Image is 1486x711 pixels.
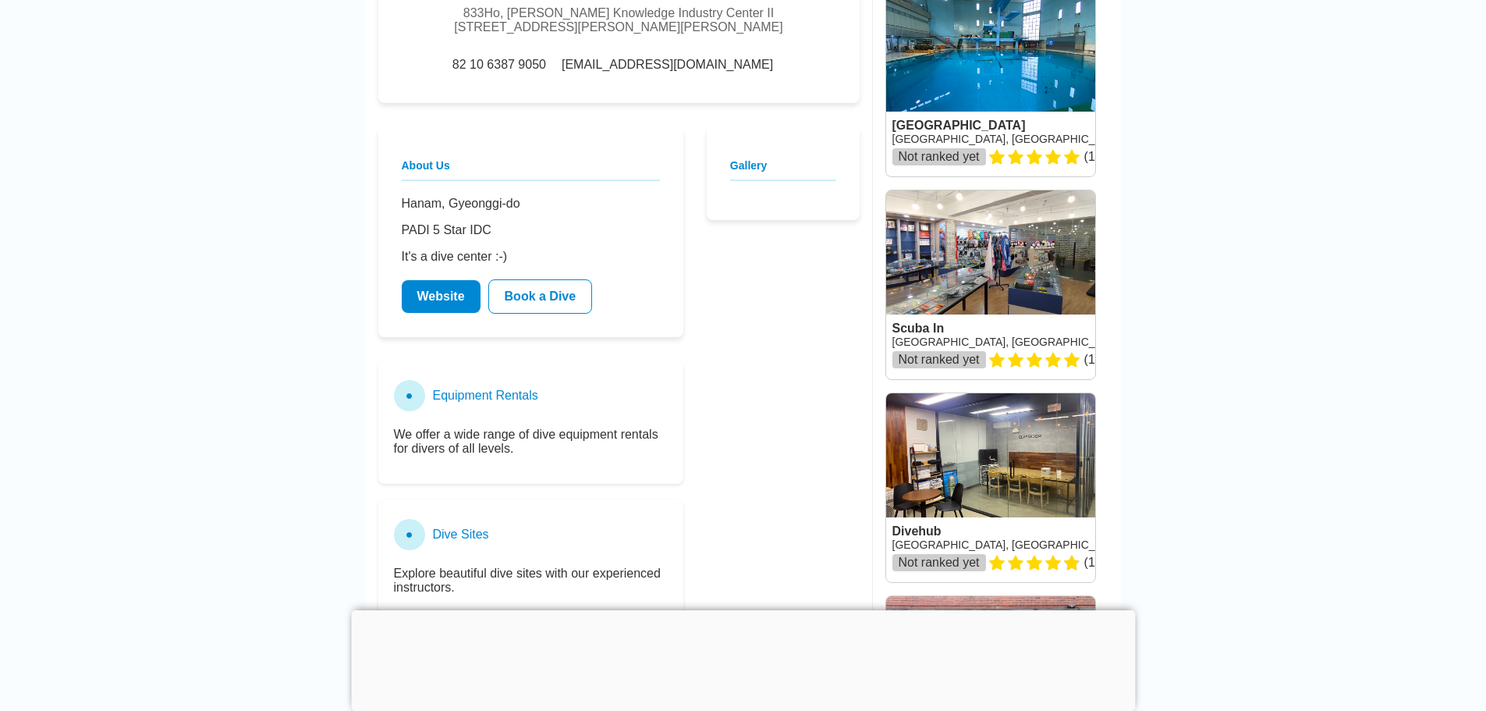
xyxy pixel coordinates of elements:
[402,223,660,237] p: PADI 5 Star IDC
[730,159,836,181] h2: Gallery
[402,250,660,264] p: It's a dive center :-)
[394,380,425,411] div: ●
[402,159,660,181] h2: About Us
[433,528,489,542] h3: Dive Sites
[452,58,546,72] span: 82 10 6387 9050
[433,389,538,403] h3: Equipment Rentals
[562,58,773,72] span: [EMAIL_ADDRESS][DOMAIN_NAME]
[394,428,668,456] p: We offer a wide range of dive equipment rentals for divers of all levels.
[351,610,1135,707] iframe: Advertisement
[394,567,668,595] p: Explore beautiful dive sites with our experienced instructors.
[402,6,836,34] div: 833Ho, [PERSON_NAME] Knowledge Industry Center II [STREET_ADDRESS][PERSON_NAME][PERSON_NAME]
[394,519,425,550] div: ●
[402,197,660,211] p: Hanam, Gyeonggi-do
[402,280,481,313] a: Website
[488,279,593,314] a: Book a Dive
